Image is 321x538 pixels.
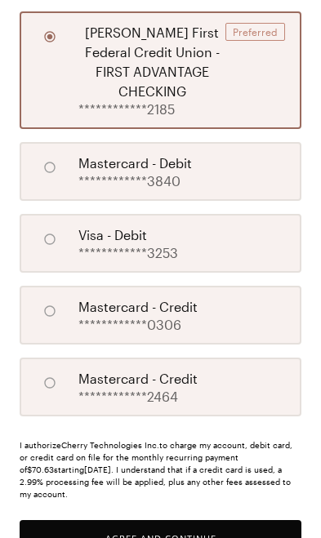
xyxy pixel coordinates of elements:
[225,23,285,41] div: Preferred
[20,439,301,500] div: I authorize Cherry Technologies Inc. to charge my account, debit card, or credit card on file for...
[78,23,225,101] span: [PERSON_NAME] First Federal Credit Union - FIRST ADVANTAGE CHECKING
[78,153,192,173] span: mastercard - debit
[78,225,147,245] span: visa - debit
[78,369,198,389] span: mastercard - credit
[78,297,198,317] span: mastercard - credit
